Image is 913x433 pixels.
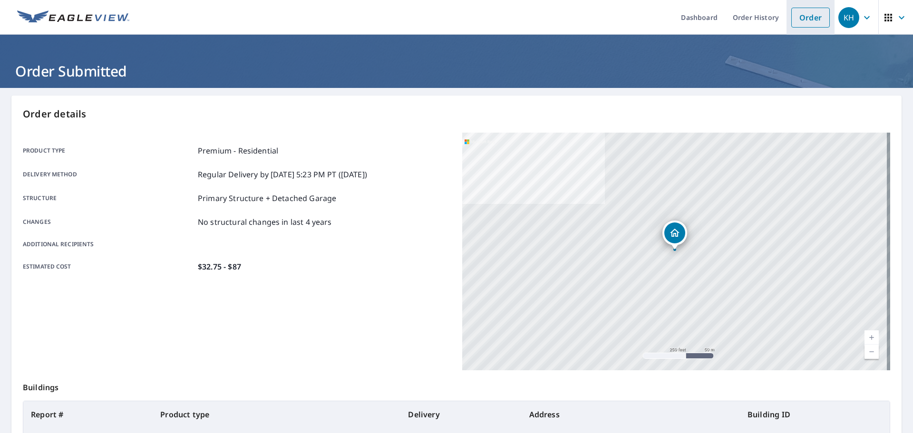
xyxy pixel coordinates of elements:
[791,8,830,28] a: Order
[23,169,194,180] p: Delivery method
[198,192,336,204] p: Primary Structure + Detached Garage
[198,216,332,228] p: No structural changes in last 4 years
[23,192,194,204] p: Structure
[198,261,241,272] p: $32.75 - $87
[864,345,879,359] a: Current Level 17, Zoom Out
[198,169,367,180] p: Regular Delivery by [DATE] 5:23 PM PT ([DATE])
[198,145,278,156] p: Premium - Residential
[838,7,859,28] div: KH
[17,10,129,25] img: EV Logo
[23,216,194,228] p: Changes
[23,401,153,428] th: Report #
[23,107,890,121] p: Order details
[740,401,890,428] th: Building ID
[23,145,194,156] p: Product type
[864,330,879,345] a: Current Level 17, Zoom In
[23,261,194,272] p: Estimated cost
[662,221,687,250] div: Dropped pin, building 1, Residential property, 408 W River St New Lisbon, WI 53950
[23,370,890,401] p: Buildings
[522,401,740,428] th: Address
[153,401,400,428] th: Product type
[400,401,521,428] th: Delivery
[11,61,902,81] h1: Order Submitted
[23,240,194,249] p: Additional recipients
